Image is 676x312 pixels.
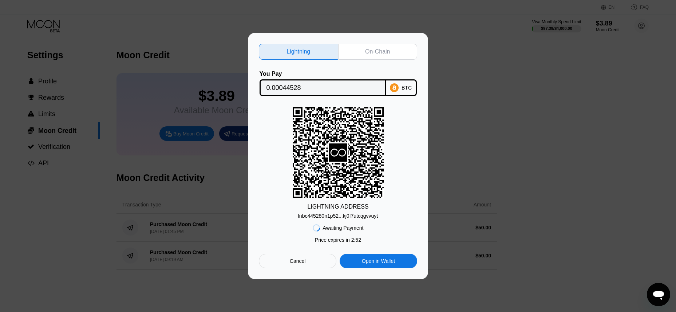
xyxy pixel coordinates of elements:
div: BTC [402,85,412,91]
div: You Pay [260,71,386,77]
div: On-Chain [365,48,390,55]
div: Open in Wallet [340,254,417,268]
span: 2 : 52 [351,237,361,243]
div: Open in Wallet [362,258,395,264]
div: LIGHTNING ADDRESS [307,204,368,210]
div: lnbc445280n1p52...kj0f7utcqgvvuyt [298,210,378,219]
div: Lightning [286,48,310,55]
div: lnbc445280n1p52...kj0f7utcqgvvuyt [298,213,378,219]
div: Price expires in [315,237,361,243]
div: Cancel [259,254,336,268]
iframe: Button to launch messaging window [647,283,670,306]
div: Lightning [259,44,338,60]
div: Awaiting Payment [323,225,364,231]
div: You PayBTC [259,71,417,96]
div: On-Chain [338,44,418,60]
div: Cancel [290,258,306,264]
